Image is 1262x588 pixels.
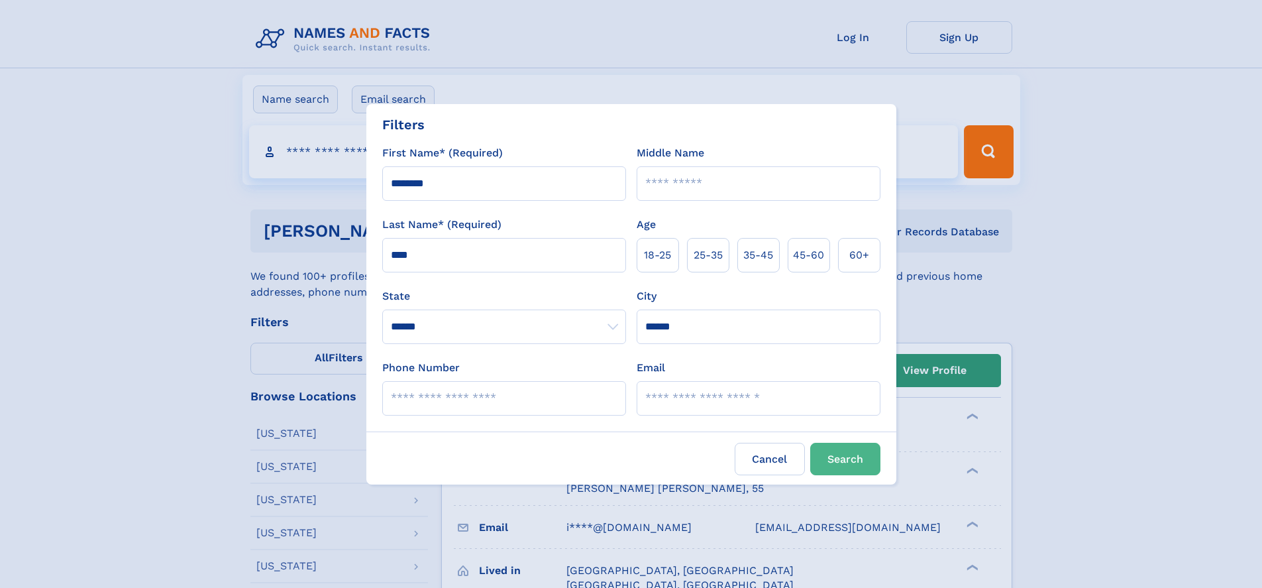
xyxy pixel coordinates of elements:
label: State [382,288,626,304]
label: Cancel [735,443,805,475]
span: 45‑60 [793,247,824,263]
span: 35‑45 [743,247,773,263]
label: First Name* (Required) [382,145,503,161]
button: Search [810,443,880,475]
span: 18‑25 [644,247,671,263]
label: Age [637,217,656,233]
div: Filters [382,115,425,135]
label: Email [637,360,665,376]
span: 25‑35 [694,247,723,263]
label: Middle Name [637,145,704,161]
label: City [637,288,657,304]
label: Last Name* (Required) [382,217,501,233]
label: Phone Number [382,360,460,376]
span: 60+ [849,247,869,263]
